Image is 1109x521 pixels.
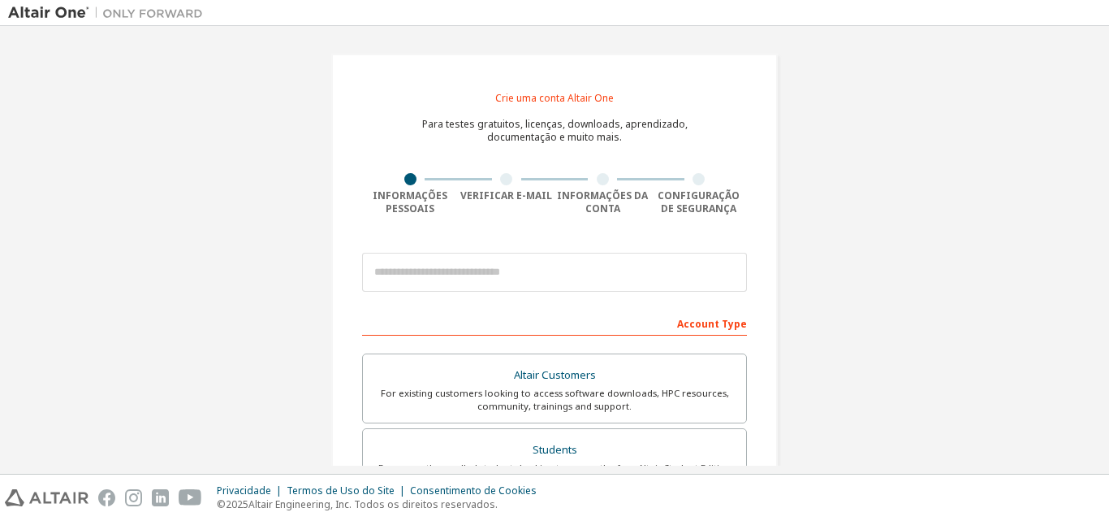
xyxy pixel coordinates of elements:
[487,130,622,144] font: documentação e muito mais.
[287,484,395,497] font: Termos de Uso do Site
[373,364,736,387] div: Altair Customers
[179,489,202,506] img: youtube.svg
[362,310,747,336] div: Account Type
[248,497,498,511] font: Altair Engineering, Inc. Todos os direitos reservados.
[373,387,736,413] div: For existing customers looking to access software downloads, HPC resources, community, trainings ...
[460,189,552,202] font: Verificar e-mail
[217,497,226,511] font: ©
[5,489,88,506] img: altair_logo.svg
[373,462,736,488] div: For currently enrolled students looking to access the free Altair Student Edition bundle and all ...
[557,189,648,215] font: Informações da conta
[152,489,169,506] img: linkedin.svg
[8,5,211,21] img: Altair Um
[217,484,271,497] font: Privacidade
[658,189,740,215] font: Configuração de segurança
[125,489,142,506] img: instagram.svg
[98,489,115,506] img: facebook.svg
[410,484,537,497] font: Consentimento de Cookies
[422,117,688,131] font: Para testes gratuitos, licenças, downloads, aprendizado,
[495,91,614,105] font: Crie uma conta Altair One
[373,189,447,215] font: Informações pessoais
[373,439,736,462] div: Students
[226,497,248,511] font: 2025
